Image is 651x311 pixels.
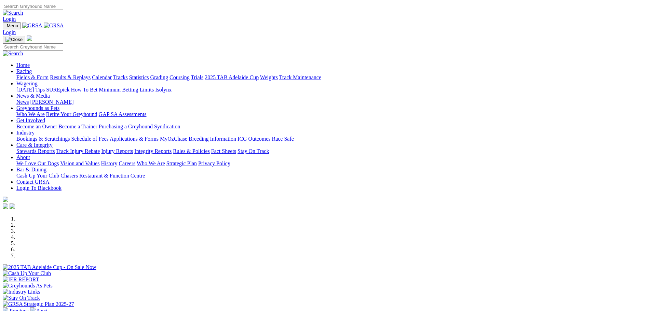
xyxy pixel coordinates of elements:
div: Wagering [16,87,648,93]
a: Home [16,62,30,68]
img: twitter.svg [10,203,15,209]
a: Login To Blackbook [16,185,62,191]
a: [DATE] Tips [16,87,45,93]
a: We Love Our Dogs [16,160,59,166]
a: Schedule of Fees [71,136,108,142]
a: Injury Reports [101,148,133,154]
a: Wagering [16,81,38,86]
img: Search [3,10,23,16]
a: GAP SA Assessments [99,111,147,117]
button: Toggle navigation [3,36,25,43]
a: Bookings & Scratchings [16,136,70,142]
img: GRSA [22,23,42,29]
a: Track Injury Rebate [56,148,100,154]
div: About [16,160,648,167]
img: 2025 TAB Adelaide Cup - On Sale Now [3,264,96,270]
div: Care & Integrity [16,148,648,154]
a: Login [3,16,16,22]
div: Greyhounds as Pets [16,111,648,117]
a: Racing [16,68,32,74]
a: 2025 TAB Adelaide Cup [205,74,259,80]
img: IER REPORT [3,277,39,283]
a: Who We Are [16,111,45,117]
img: Cash Up Your Club [3,270,51,277]
a: Fact Sheets [211,148,236,154]
a: Stay On Track [238,148,269,154]
a: Calendar [92,74,112,80]
img: Industry Links [3,289,40,295]
div: News & Media [16,99,648,105]
a: Applications & Forms [110,136,159,142]
div: Bar & Dining [16,173,648,179]
a: History [101,160,117,166]
a: Weights [260,74,278,80]
img: Close [5,37,23,42]
a: Careers [119,160,135,166]
a: [PERSON_NAME] [30,99,73,105]
input: Search [3,3,63,10]
a: Tracks [113,74,128,80]
a: SUREpick [46,87,69,93]
a: Become a Trainer [58,124,97,129]
span: Menu [7,23,18,28]
button: Toggle navigation [3,22,21,29]
img: facebook.svg [3,203,8,209]
a: Strategic Plan [166,160,197,166]
a: Contact GRSA [16,179,49,185]
a: News & Media [16,93,50,99]
a: Greyhounds as Pets [16,105,59,111]
a: Cash Up Your Club [16,173,59,179]
a: Become an Owner [16,124,57,129]
a: Isolynx [155,87,172,93]
div: Get Involved [16,124,648,130]
a: Coursing [169,74,190,80]
a: About [16,154,30,160]
a: Grading [150,74,168,80]
a: Breeding Information [189,136,236,142]
a: Syndication [154,124,180,129]
a: Results & Replays [50,74,91,80]
a: Stewards Reports [16,148,55,154]
img: Greyhounds As Pets [3,283,53,289]
div: Industry [16,136,648,142]
a: Purchasing a Greyhound [99,124,153,129]
a: MyOzChase [160,136,187,142]
a: Who We Are [137,160,165,166]
a: Minimum Betting Limits [99,87,154,93]
a: News [16,99,29,105]
a: ICG Outcomes [238,136,270,142]
a: Retire Your Greyhound [46,111,97,117]
a: Race Safe [272,136,294,142]
a: Statistics [129,74,149,80]
a: Integrity Reports [134,148,172,154]
img: logo-grsa-white.png [3,197,8,202]
img: Search [3,51,23,57]
img: GRSA [44,23,64,29]
a: Privacy Policy [198,160,230,166]
a: Get Involved [16,117,45,123]
img: GRSA Strategic Plan 2025-27 [3,301,74,307]
img: Stay On Track [3,295,40,301]
a: Fields & Form [16,74,49,80]
div: Racing [16,74,648,81]
img: logo-grsa-white.png [27,36,32,41]
a: Track Maintenance [279,74,321,80]
a: Trials [191,74,203,80]
a: Industry [16,130,35,136]
a: Rules & Policies [173,148,210,154]
a: How To Bet [71,87,98,93]
a: Chasers Restaurant & Function Centre [60,173,145,179]
a: Bar & Dining [16,167,46,172]
input: Search [3,43,63,51]
a: Login [3,29,16,35]
a: Care & Integrity [16,142,53,148]
a: Vision and Values [60,160,99,166]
